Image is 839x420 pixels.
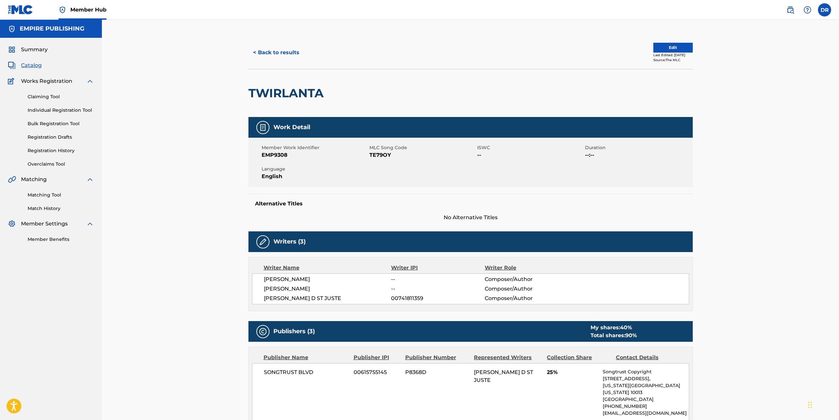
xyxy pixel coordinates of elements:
a: Public Search [784,3,797,16]
span: No Alternative Titles [248,214,693,222]
h5: Publishers (3) [273,328,315,335]
span: [PERSON_NAME] [264,285,391,293]
h5: Alternative Titles [255,200,686,207]
img: expand [86,175,94,183]
p: [US_STATE][GEOGRAPHIC_DATA][US_STATE] 10013 [603,382,688,396]
span: [PERSON_NAME] D ST JUSTE [474,369,533,383]
span: Matching [21,175,47,183]
span: --:-- [585,151,691,159]
iframe: Chat Widget [806,388,839,420]
div: Publisher Number [405,354,469,362]
span: Member Settings [21,220,68,228]
a: Individual Registration Tool [28,107,94,114]
div: My shares: [591,324,637,332]
img: Member Settings [8,220,16,228]
span: Works Registration [21,77,72,85]
span: Duration [585,144,691,151]
img: Top Rightsholder [58,6,66,14]
p: [PHONE_NUMBER] [603,403,688,410]
p: [GEOGRAPHIC_DATA] [603,396,688,403]
img: Matching [8,175,16,183]
img: Work Detail [259,124,267,131]
div: Represented Writers [474,354,542,362]
span: 40 % [620,324,632,331]
p: Songtrust Copyright [603,368,688,375]
span: Catalog [21,61,42,69]
span: 25% [547,368,598,376]
a: Bulk Registration Tool [28,120,94,127]
div: Source: The MLC [653,58,693,62]
span: Member Hub [70,6,106,13]
img: MLC Logo [8,5,33,14]
div: Collection Share [547,354,611,362]
div: Last Edited: [DATE] [653,53,693,58]
a: CatalogCatalog [8,61,42,69]
img: Catalog [8,61,16,69]
a: Claiming Tool [28,93,94,100]
img: Works Registration [8,77,16,85]
div: Publisher IPI [354,354,400,362]
a: Overclaims Tool [28,161,94,168]
span: Language [262,166,368,173]
a: Matching Tool [28,192,94,198]
span: TE79OY [369,151,476,159]
span: 90 % [625,332,637,338]
div: Writer Name [264,264,391,272]
span: -- [391,275,484,283]
button: Edit [653,43,693,53]
h2: TWIRLANTA [248,86,327,101]
button: < Back to results [248,44,304,61]
div: Contact Details [616,354,680,362]
img: search [786,6,794,14]
a: Match History [28,205,94,212]
span: [PERSON_NAME] [264,275,391,283]
h5: EMPIRE PUBLISHING [20,25,84,33]
a: Registration Drafts [28,134,94,141]
span: SONGTRUST BLVD [264,368,349,376]
div: Publisher Name [264,354,349,362]
span: Summary [21,46,48,54]
span: Composer/Author [485,294,570,302]
div: Total shares: [591,332,637,339]
a: Registration History [28,147,94,154]
span: Composer/Author [485,275,570,283]
span: 00741811359 [391,294,484,302]
span: Member Work Identifier [262,144,368,151]
span: Composer/Author [485,285,570,293]
span: [PERSON_NAME] D ST JUSTE [264,294,391,302]
a: SummarySummary [8,46,48,54]
span: English [262,173,368,180]
img: help [804,6,811,14]
img: expand [86,77,94,85]
p: [STREET_ADDRESS], [603,375,688,382]
span: P8368D [405,368,469,376]
span: -- [391,285,484,293]
img: Summary [8,46,16,54]
div: Writer Role [485,264,570,272]
p: [EMAIL_ADDRESS][DOMAIN_NAME] [603,410,688,417]
h5: Work Detail [273,124,310,131]
h5: Writers (3) [273,238,306,245]
span: EMP9308 [262,151,368,159]
img: Publishers [259,328,267,336]
div: Help [801,3,814,16]
iframe: Resource Center [821,293,839,346]
span: ISWC [477,144,583,151]
img: Writers [259,238,267,246]
span: -- [477,151,583,159]
div: Drag [808,395,812,415]
img: expand [86,220,94,228]
span: MLC Song Code [369,144,476,151]
div: Writer IPI [391,264,485,272]
a: Member Benefits [28,236,94,243]
span: 00615755145 [354,368,400,376]
img: Accounts [8,25,16,33]
div: User Menu [818,3,831,16]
